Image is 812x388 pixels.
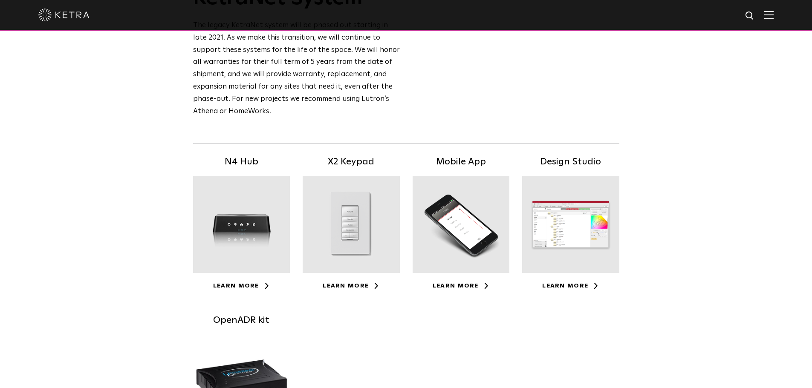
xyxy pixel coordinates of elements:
h5: X2 Keypad [303,155,400,170]
a: Learn More [542,283,599,289]
img: Hamburger%20Nav.svg [764,11,774,19]
h5: Design Studio [522,155,619,170]
a: Learn More [213,283,270,289]
img: search icon [745,11,755,21]
h5: Mobile App [413,155,510,170]
h5: N4 Hub [193,155,290,170]
div: The legacy KetraNet system will be phased out starting in late 2021. As we make this transition, ... [193,20,401,118]
a: Learn More [433,283,489,289]
a: Learn More [323,283,379,289]
h5: OpenADR kit [193,313,290,328]
img: ketra-logo-2019-white [38,9,90,21]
